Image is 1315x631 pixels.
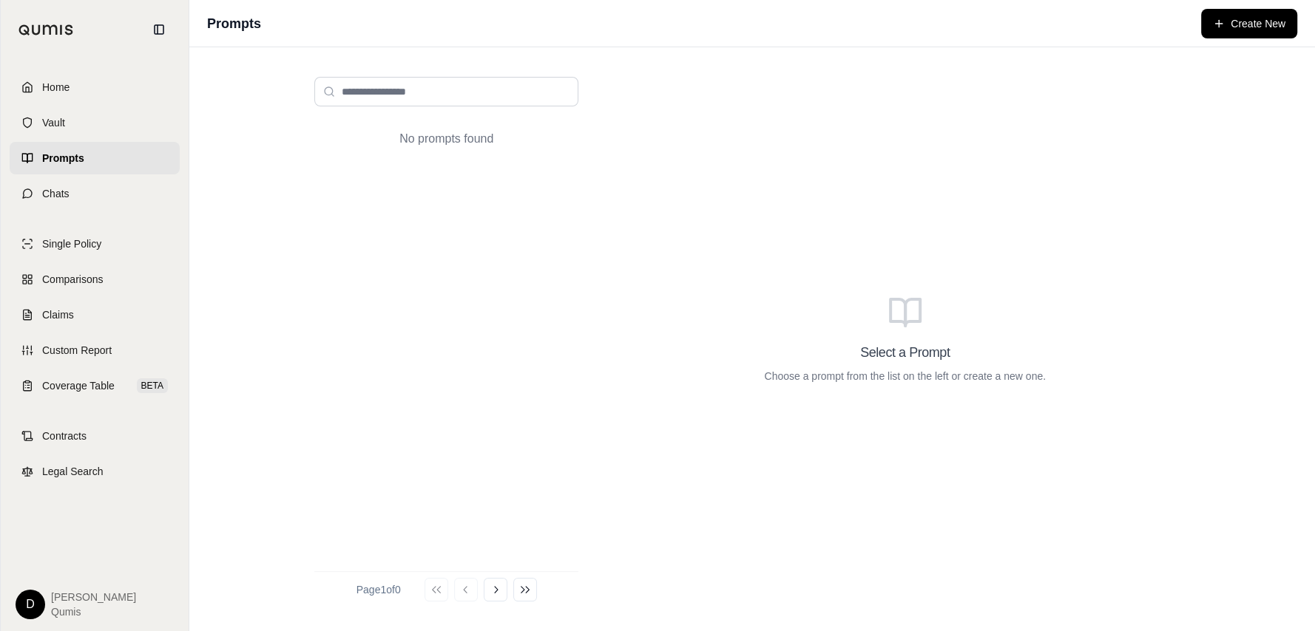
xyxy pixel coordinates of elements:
span: Contracts [42,429,87,443]
a: Home [10,71,180,103]
div: Page 1 of 0 [356,582,401,597]
a: Coverage TableBETA [10,369,180,402]
span: Legal Search [42,464,104,479]
span: Claims [42,307,74,322]
span: Vault [42,115,65,130]
a: Prompts [10,142,180,174]
a: Comparisons [10,263,180,296]
p: Choose a prompt from the list on the left or create a new one. [764,369,1046,383]
a: Claims [10,299,180,331]
a: Custom Report [10,334,180,366]
div: No prompts found [314,118,578,160]
span: Home [42,80,70,95]
span: Prompts [42,151,84,166]
h1: Prompts [207,13,261,34]
img: Qumis Logo [18,24,74,35]
div: D [16,590,45,619]
a: Vault [10,106,180,139]
span: Single Policy [42,236,101,251]
span: Custom Report [42,343,112,358]
a: Chats [10,177,180,210]
span: Coverage Table [42,378,115,393]
h3: Select a Prompt [860,342,950,363]
span: Comparisons [42,272,103,287]
a: Single Policy [10,228,180,260]
a: Contracts [10,420,180,452]
span: BETA [137,378,168,393]
button: Create New [1201,9,1297,38]
a: Legal Search [10,455,180,488]
span: Chats [42,186,70,201]
button: Collapse sidebar [147,18,171,41]
span: Qumis [51,604,136,619]
span: [PERSON_NAME] [51,590,136,604]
